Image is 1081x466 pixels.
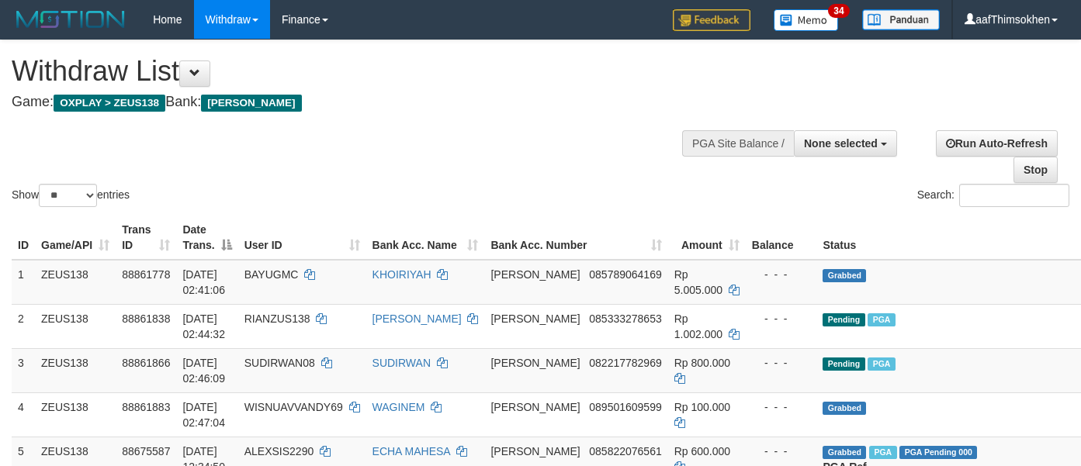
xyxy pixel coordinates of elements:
[238,216,366,260] th: User ID: activate to sort column ascending
[35,392,116,437] td: ZEUS138
[674,445,730,457] span: Rp 600.000
[122,401,170,413] span: 88861883
[746,216,817,260] th: Balance
[823,269,866,282] span: Grabbed
[774,9,839,31] img: Button%20Memo.svg
[35,260,116,305] td: ZEUS138
[752,311,811,326] div: - - -
[752,355,811,371] div: - - -
[868,357,895,371] span: Marked by aafkaynarin
[490,268,580,281] span: [PERSON_NAME]
[674,357,730,369] span: Rp 800.000
[682,130,794,157] div: PGA Site Balance /
[589,401,661,413] span: Copy 089501609599 to clipboard
[244,357,315,369] span: SUDIRWAN08
[936,130,1058,157] a: Run Auto-Refresh
[804,137,878,150] span: None selected
[862,9,940,30] img: panduan.png
[12,260,35,305] td: 1
[122,312,170,325] span: 88861838
[823,357,864,371] span: Pending
[1013,157,1058,183] a: Stop
[182,357,225,385] span: [DATE] 02:46:09
[674,312,722,340] span: Rp 1.002.000
[182,268,225,296] span: [DATE] 02:41:06
[828,4,849,18] span: 34
[244,401,343,413] span: WISNUAVVANDY69
[12,95,705,110] h4: Game: Bank:
[589,268,661,281] span: Copy 085789064169 to clipboard
[589,312,661,325] span: Copy 085333278653 to clipboard
[589,357,661,369] span: Copy 082217782969 to clipboard
[244,312,310,325] span: RIANZUS138
[201,95,301,112] span: [PERSON_NAME]
[182,312,225,340] span: [DATE] 02:44:32
[12,184,130,207] label: Show entries
[122,445,170,457] span: 88675587
[752,444,811,459] div: - - -
[54,95,165,112] span: OXPLAY > ZEUS138
[673,9,750,31] img: Feedback.jpg
[182,401,225,429] span: [DATE] 02:47:04
[12,216,35,260] th: ID
[12,8,130,31] img: MOTION_logo.png
[176,216,237,260] th: Date Trans.: activate to sort column descending
[868,313,895,326] span: Marked by aafkaynarin
[668,216,746,260] th: Amount: activate to sort column ascending
[823,446,866,459] span: Grabbed
[372,445,450,457] a: ECHA MAHESA
[490,445,580,457] span: [PERSON_NAME]
[794,130,897,157] button: None selected
[12,304,35,348] td: 2
[366,216,485,260] th: Bank Acc. Name: activate to sort column ascending
[12,348,35,392] td: 3
[12,56,705,87] h1: Withdraw List
[484,216,667,260] th: Bank Acc. Number: activate to sort column ascending
[674,268,722,296] span: Rp 5.005.000
[823,313,864,326] span: Pending
[917,184,1069,207] label: Search:
[39,184,97,207] select: Showentries
[35,304,116,348] td: ZEUS138
[490,357,580,369] span: [PERSON_NAME]
[244,268,299,281] span: BAYUGMC
[122,268,170,281] span: 88861778
[116,216,176,260] th: Trans ID: activate to sort column ascending
[244,445,314,457] span: ALEXSIS2290
[372,312,462,325] a: [PERSON_NAME]
[752,399,811,415] div: - - -
[35,216,116,260] th: Game/API: activate to sort column ascending
[372,268,431,281] a: KHOIRIYAH
[12,392,35,437] td: 4
[589,445,661,457] span: Copy 085822076561 to clipboard
[674,401,730,413] span: Rp 100.000
[899,446,977,459] span: PGA Pending
[752,267,811,282] div: - - -
[35,348,116,392] td: ZEUS138
[823,402,866,415] span: Grabbed
[490,401,580,413] span: [PERSON_NAME]
[372,357,431,369] a: SUDIRWAN
[122,357,170,369] span: 88861866
[372,401,425,413] a: WAGINEM
[959,184,1069,207] input: Search:
[490,312,580,325] span: [PERSON_NAME]
[869,446,896,459] span: Marked by aafpengsreynich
